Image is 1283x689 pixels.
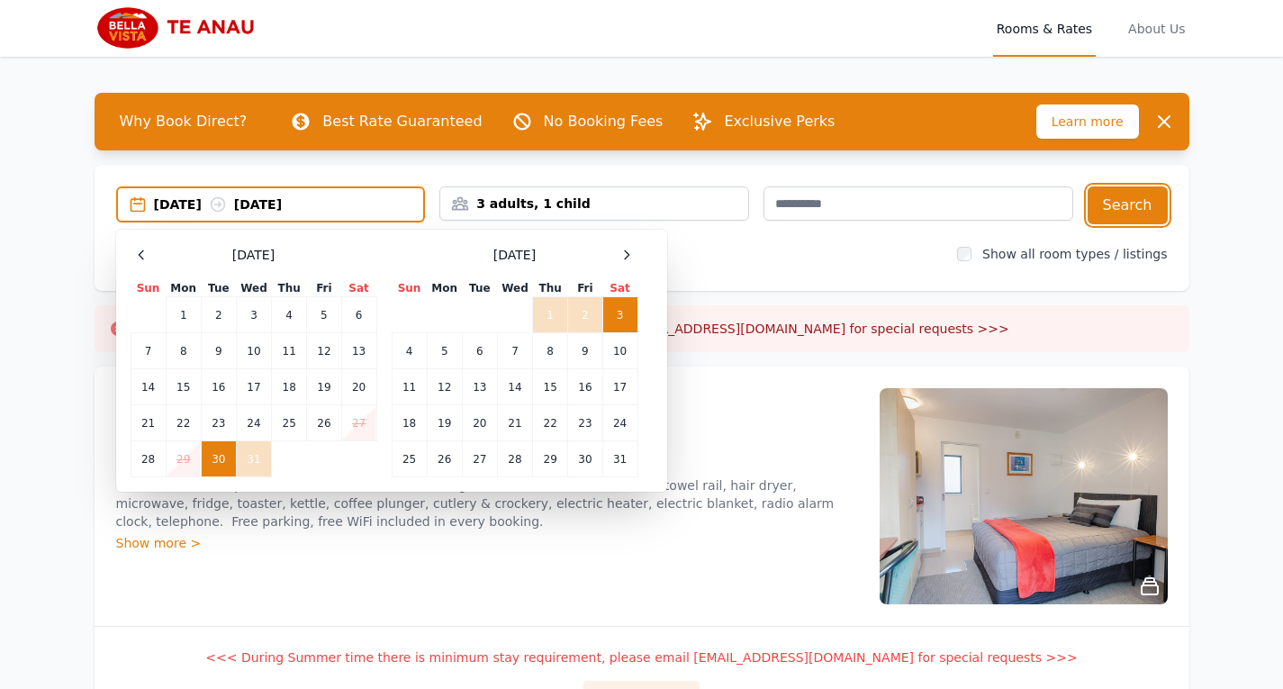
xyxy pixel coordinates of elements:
button: Search [1088,186,1168,224]
td: 23 [568,405,602,441]
td: 29 [533,441,568,477]
th: Sat [341,280,376,297]
td: 23 [201,405,236,441]
td: 8 [533,333,568,369]
td: 6 [462,333,497,369]
td: 30 [568,441,602,477]
th: Fri [307,280,341,297]
td: 28 [497,441,532,477]
td: 7 [131,333,166,369]
td: 29 [166,441,201,477]
td: 6 [341,297,376,333]
th: Mon [427,280,462,297]
td: 4 [272,297,307,333]
td: 18 [272,369,307,405]
td: 12 [427,369,462,405]
p: No Booking Fees [544,111,664,132]
td: 9 [568,333,602,369]
td: 27 [341,405,376,441]
td: 18 [392,405,427,441]
th: Wed [236,280,271,297]
th: Thu [533,280,568,297]
td: 7 [497,333,532,369]
td: 3 [602,297,637,333]
td: 5 [427,333,462,369]
td: 8 [166,333,201,369]
td: 21 [497,405,532,441]
td: 25 [392,441,427,477]
td: 1 [533,297,568,333]
span: [DATE] [493,246,536,264]
span: Learn more [1036,104,1139,139]
td: 30 [201,441,236,477]
td: 25 [272,405,307,441]
td: 11 [392,369,427,405]
td: 28 [131,441,166,477]
td: 5 [307,297,341,333]
td: 31 [602,441,637,477]
th: Mon [166,280,201,297]
td: 10 [236,333,271,369]
td: 17 [236,369,271,405]
th: Tue [201,280,236,297]
td: 13 [341,333,376,369]
th: Thu [272,280,307,297]
td: 2 [201,297,236,333]
p: Ground floor and upstairs studios, a Queen bed, writing desk, shower en suite, heated towel rail,... [116,476,858,530]
td: 10 [602,333,637,369]
p: <<< During Summer time there is minimum stay requirement, please email [EMAIL_ADDRESS][DOMAIN_NAM... [116,648,1168,666]
td: 1 [166,297,201,333]
td: 22 [533,405,568,441]
td: 27 [462,441,497,477]
td: 15 [166,369,201,405]
th: Sat [602,280,637,297]
p: Exclusive Perks [724,111,835,132]
td: 19 [427,405,462,441]
td: 14 [497,369,532,405]
div: [DATE] [DATE] [154,195,424,213]
label: Show all room types / listings [982,247,1167,261]
div: Show more > [116,534,858,552]
div: 3 adults, 1 child [440,195,748,213]
td: 13 [462,369,497,405]
td: 24 [602,405,637,441]
td: 17 [602,369,637,405]
td: 24 [236,405,271,441]
span: Why Book Direct? [105,104,262,140]
td: 3 [236,297,271,333]
p: Best Rate Guaranteed [322,111,482,132]
th: Wed [497,280,532,297]
td: 31 [236,441,271,477]
td: 4 [392,333,427,369]
td: 26 [307,405,341,441]
td: 16 [201,369,236,405]
td: 16 [568,369,602,405]
td: 12 [307,333,341,369]
td: 21 [131,405,166,441]
td: 22 [166,405,201,441]
td: 9 [201,333,236,369]
td: 19 [307,369,341,405]
th: Fri [568,280,602,297]
td: 20 [341,369,376,405]
td: 11 [272,333,307,369]
th: Tue [462,280,497,297]
span: [DATE] [232,246,275,264]
td: 14 [131,369,166,405]
img: Bella Vista Te Anau [95,6,268,50]
td: 20 [462,405,497,441]
td: 2 [568,297,602,333]
th: Sun [131,280,166,297]
td: 15 [533,369,568,405]
td: 26 [427,441,462,477]
th: Sun [392,280,427,297]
